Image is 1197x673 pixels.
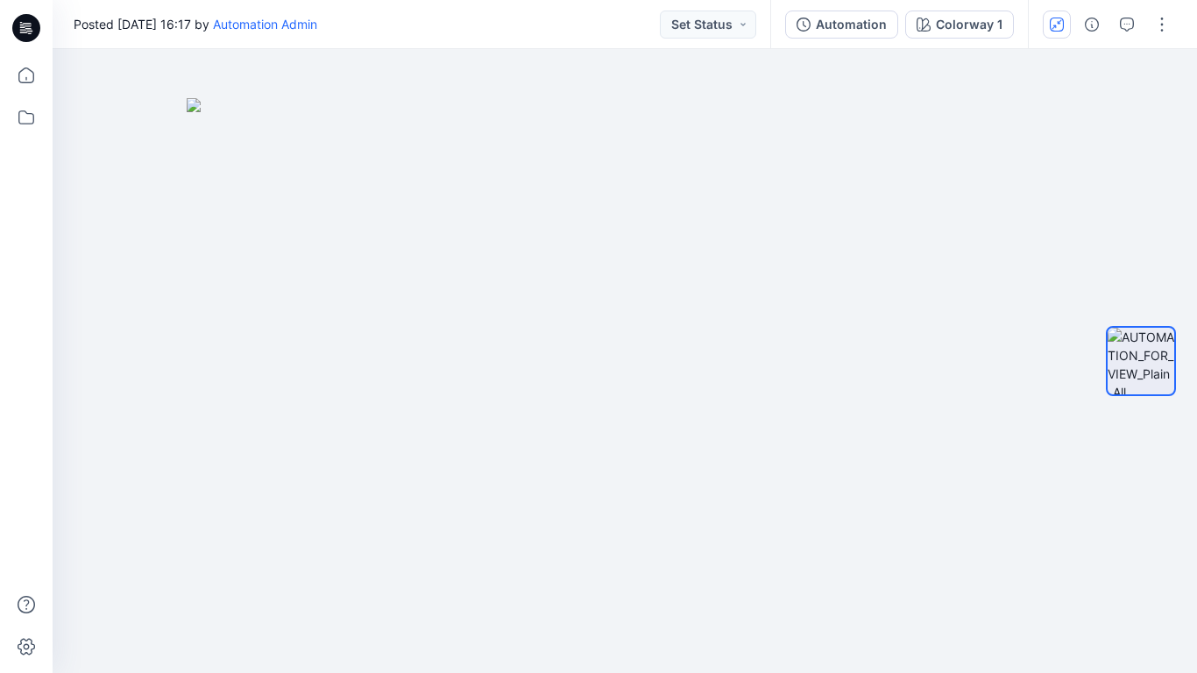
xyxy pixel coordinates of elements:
button: Colorway 1 [905,11,1014,39]
div: Automation [816,15,887,34]
img: eyJhbGciOiJIUzI1NiIsImtpZCI6IjAiLCJzbHQiOiJzZXMiLCJ0eXAiOiJKV1QifQ.eyJkYXRhIjp7InR5cGUiOiJzdG9yYW... [187,98,1063,673]
button: Automation [785,11,898,39]
a: Automation Admin [213,17,317,32]
img: AUTOMATION_FOR_VIEW_Plain_All colorways (4) [1108,328,1174,394]
button: Details [1078,11,1106,39]
span: Posted [DATE] 16:17 by [74,15,317,33]
div: Colorway 1 [936,15,1002,34]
